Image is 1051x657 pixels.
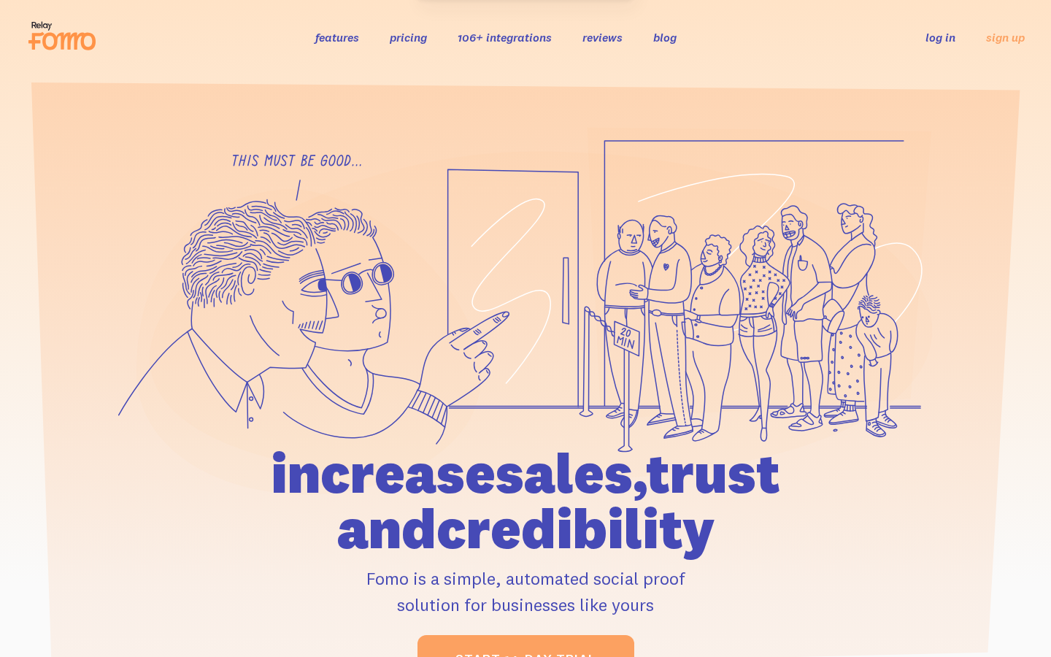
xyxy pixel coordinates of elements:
a: blog [653,30,677,45]
a: pricing [390,30,427,45]
a: sign up [986,30,1025,45]
p: Fomo is a simple, automated social proof solution for businesses like yours [188,565,863,618]
h1: increase sales, trust and credibility [188,445,863,556]
a: features [315,30,359,45]
a: reviews [582,30,623,45]
a: 106+ integrations [458,30,552,45]
a: log in [925,30,955,45]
